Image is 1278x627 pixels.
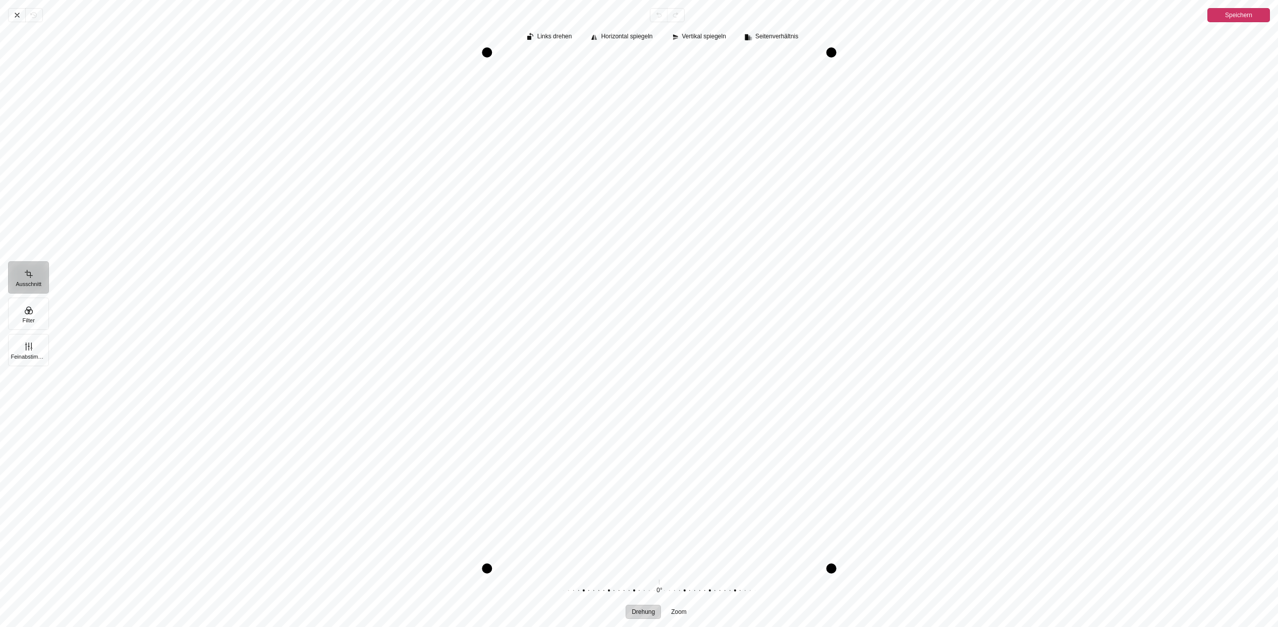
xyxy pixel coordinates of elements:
span: Horizontal spiegeln [601,33,652,40]
button: Speichern [1207,8,1270,22]
div: Drag top [487,47,831,58]
button: Filter [8,298,49,330]
button: Feinabstimmung [8,334,49,366]
span: Speichern [1225,9,1252,21]
button: Links drehen [522,30,578,44]
span: Vertikal spiegeln [682,33,726,40]
span: Seitenverhältnis [755,33,798,40]
button: Seitenverhältnis [740,30,804,44]
span: Links drehen [537,33,572,40]
button: Vertikal spiegeln [667,30,732,44]
div: Drag bottom [487,563,831,574]
span: Drehung [632,609,655,615]
button: Horizontal spiegeln [586,30,658,44]
div: Drag left [482,52,492,568]
span: Zoom [671,609,687,615]
button: Ausschnitt [8,261,49,294]
div: Ausschnitt [48,22,1278,627]
div: Drag right [826,52,837,568]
